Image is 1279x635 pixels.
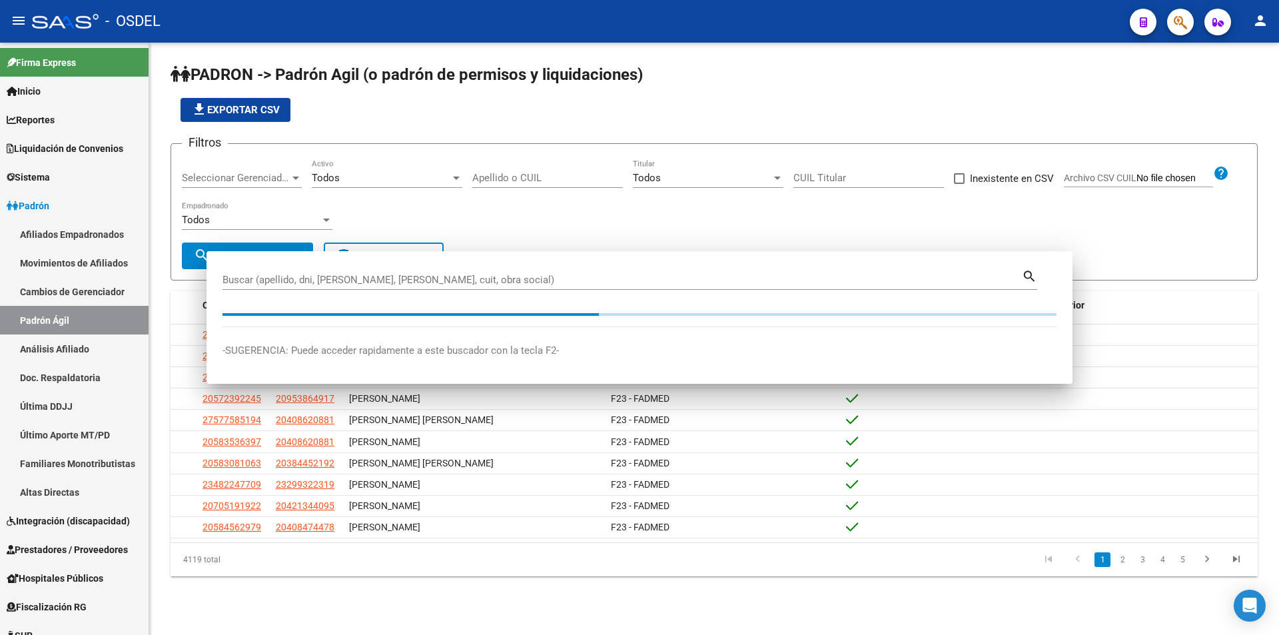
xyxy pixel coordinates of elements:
[1094,552,1110,567] a: 1
[182,133,228,152] h3: Filtros
[1213,165,1229,181] mat-icon: help
[336,247,352,263] mat-icon: delete
[611,522,669,532] span: F23 - FADMED
[1172,548,1192,571] li: page 5
[276,500,334,511] span: 20421344095
[194,250,301,262] span: Buscar Archivos
[349,393,420,404] span: [PERSON_NAME]
[349,500,420,511] span: [PERSON_NAME]
[1114,552,1130,567] a: 2
[203,372,261,382] span: 27584136281
[11,13,27,29] mat-icon: menu
[312,172,340,184] span: Todos
[611,436,669,447] span: F23 - FADMED
[633,172,661,184] span: Todos
[7,600,87,614] span: Fiscalización RG
[105,7,161,36] span: - OSDEL
[1224,552,1249,567] a: go to last page
[7,542,128,557] span: Prestadores / Proveedores
[1132,548,1152,571] li: page 3
[203,329,261,340] span: 27551627670
[611,479,669,490] span: F23 - FADMED
[276,522,334,532] span: 20408474478
[171,543,386,576] div: 4119 total
[7,514,130,528] span: Integración (discapacidad)
[7,55,76,70] span: Firma Express
[1023,291,1258,320] datatable-header-cell: CUIL Anterior
[7,199,49,213] span: Padrón
[7,113,55,127] span: Reportes
[336,250,432,262] span: Borrar Filtros
[1154,552,1170,567] a: 4
[1064,173,1136,183] span: Archivo CSV CUIL
[276,436,334,447] span: 20408620881
[1065,552,1090,567] a: go to previous page
[1234,590,1266,622] div: Open Intercom Messenger
[349,479,420,490] span: [PERSON_NAME]
[203,479,261,490] span: 23482247709
[203,500,261,511] span: 20705191922
[276,393,334,404] span: 20953864917
[611,414,669,425] span: F23 - FADMED
[349,436,420,447] span: [PERSON_NAME]
[7,170,50,185] span: Sistema
[1036,552,1061,567] a: go to first page
[276,414,334,425] span: 20408620881
[1136,173,1213,185] input: Seleccionar Archivo
[182,214,210,226] span: Todos
[7,141,123,156] span: Liquidación de Convenios
[7,84,41,99] span: Inicio
[611,500,669,511] span: F23 - FADMED
[203,522,261,532] span: 20584562979
[349,458,494,468] span: [PERSON_NAME] [PERSON_NAME]
[1022,267,1037,283] mat-icon: search
[203,350,261,361] span: 27584136273
[1092,548,1112,571] li: page 1
[203,458,261,468] span: 20583081063
[611,393,669,404] span: F23 - FADMED
[611,458,669,468] span: F23 - FADMED
[171,65,643,84] span: PADRON -> Padrón Agil (o padrón de permisos y liquidaciones)
[194,247,210,263] mat-icon: search
[1152,548,1172,571] li: page 4
[1252,13,1268,29] mat-icon: person
[182,172,290,184] span: Seleccionar Gerenciador
[197,291,270,320] datatable-header-cell: CUIL
[203,393,261,404] span: 20572392245
[191,101,207,117] mat-icon: file_download
[349,522,420,532] span: [PERSON_NAME]
[349,414,494,425] span: [PERSON_NAME] [PERSON_NAME]
[276,479,334,490] span: 23299322319
[1174,552,1190,567] a: 5
[191,104,280,116] span: Exportar CSV
[1194,552,1220,567] a: go to next page
[203,436,261,447] span: 20583536397
[1134,552,1150,567] a: 3
[276,458,334,468] span: 20384452192
[203,300,222,311] span: CUIL
[7,571,103,586] span: Hospitales Públicos
[203,414,261,425] span: 27577585194
[970,171,1054,187] span: Inexistente en CSV
[222,343,1057,358] p: -SUGERENCIA: Puede acceder rapidamente a este buscador con la tecla F2-
[1112,548,1132,571] li: page 2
